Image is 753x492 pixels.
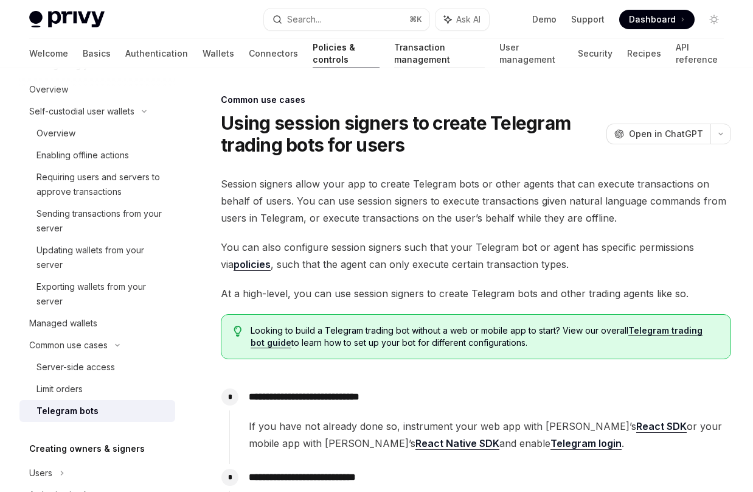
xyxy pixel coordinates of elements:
[394,39,485,68] a: Transaction management
[532,13,557,26] a: Demo
[36,382,83,396] div: Limit orders
[19,356,175,378] a: Server-side access
[629,128,703,140] span: Open in ChatGPT
[203,39,234,68] a: Wallets
[29,441,145,456] h5: Creating owners & signers
[221,285,731,302] span: At a high-level, you can use session signers to create Telegram bots and other trading agents lik...
[19,400,175,422] a: Telegram bots
[264,9,429,30] button: Search...⌘K
[704,10,724,29] button: Toggle dark mode
[29,11,105,28] img: light logo
[249,39,298,68] a: Connectors
[29,316,97,331] div: Managed wallets
[36,243,168,272] div: Updating wallets from your server
[221,175,731,227] span: Session signers allow your app to create Telegram bots or other agents that can execute transacti...
[36,148,129,163] div: Enabling offline actions
[499,39,564,68] a: User management
[19,239,175,276] a: Updating wallets from your server
[221,94,731,106] div: Common use cases
[619,10,695,29] a: Dashboard
[234,258,271,271] a: policies
[313,39,380,68] a: Policies & controls
[415,437,499,450] a: React Native SDK
[221,239,731,273] span: You can also configure session signers such that your Telegram bot or agent has specific permissi...
[29,82,68,97] div: Overview
[221,112,602,156] h1: Using session signers to create Telegram trading bots for users
[19,203,175,239] a: Sending transactions from your server
[36,170,168,199] div: Requiring users and servers to approve transactions
[83,39,111,68] a: Basics
[456,13,481,26] span: Ask AI
[571,13,605,26] a: Support
[636,420,687,433] a: React SDK
[234,326,242,337] svg: Tip
[249,418,730,452] span: If you have not already done so, instrument your web app with [PERSON_NAME]’s or your mobile app ...
[36,279,168,309] div: Exporting wallets from your server
[251,325,718,349] span: Looking to build a Telegram trading bot without a web or mobile app to start? View our overall to...
[19,166,175,203] a: Requiring users and servers to approve transactions
[578,39,612,68] a: Security
[36,126,75,141] div: Overview
[19,79,175,100] a: Overview
[125,39,188,68] a: Authentication
[627,39,661,68] a: Recipes
[606,124,710,144] button: Open in ChatGPT
[676,39,724,68] a: API reference
[287,12,321,27] div: Search...
[36,404,99,418] div: Telegram bots
[19,122,175,144] a: Overview
[550,437,622,450] a: Telegram login
[29,338,108,353] div: Common use cases
[36,206,168,236] div: Sending transactions from your server
[19,276,175,312] a: Exporting wallets from your server
[19,378,175,400] a: Limit orders
[29,466,52,480] div: Users
[435,9,489,30] button: Ask AI
[29,39,68,68] a: Welcome
[629,13,676,26] span: Dashboard
[409,15,422,24] span: ⌘ K
[36,360,115,374] div: Server-side access
[19,144,175,166] a: Enabling offline actions
[19,312,175,334] a: Managed wallets
[29,104,134,119] div: Self-custodial user wallets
